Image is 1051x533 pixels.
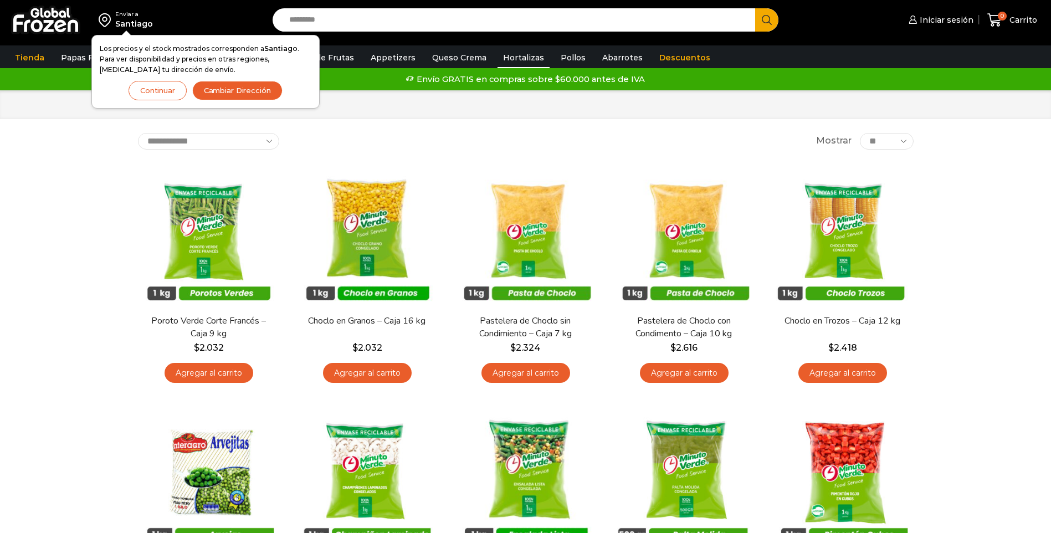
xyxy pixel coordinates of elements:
[670,342,698,353] bdi: 2.616
[620,315,747,340] a: Pastelera de Choclo con Condimento – Caja 10 kg
[481,363,570,383] a: Agregar al carrito: “Pastelera de Choclo sin Condimiento - Caja 7 kg”
[352,342,382,353] bdi: 2.032
[129,81,187,100] button: Continuar
[917,14,973,25] span: Iniciar sesión
[640,363,729,383] a: Agregar al carrito: “Pastelera de Choclo con Condimento - Caja 10 kg”
[264,44,298,53] strong: Santiago
[555,47,591,68] a: Pollos
[998,12,1007,20] span: 0
[303,315,430,327] a: Choclo en Granos – Caja 16 kg
[165,363,253,383] a: Agregar al carrito: “Poroto Verde Corte Francés - Caja 9 kg”
[597,47,648,68] a: Abarrotes
[9,47,50,68] a: Tienda
[145,315,272,340] a: Poroto Verde Corte Francés – Caja 9 kg
[427,47,492,68] a: Queso Crema
[498,47,550,68] a: Hortalizas
[985,7,1040,33] a: 0 Carrito
[99,11,115,29] img: address-field-icon.svg
[285,47,360,68] a: Pulpa de Frutas
[670,342,676,353] span: $
[55,47,117,68] a: Papas Fritas
[798,363,887,383] a: Agregar al carrito: “Choclo en Trozos - Caja 12 kg”
[365,47,421,68] a: Appetizers
[828,342,857,353] bdi: 2.418
[510,342,541,353] bdi: 2.324
[352,342,358,353] span: $
[115,11,153,18] div: Enviar a
[194,342,224,353] bdi: 2.032
[828,342,834,353] span: $
[906,9,973,31] a: Iniciar sesión
[755,8,778,32] button: Search button
[778,315,906,327] a: Choclo en Trozos – Caja 12 kg
[323,363,412,383] a: Agregar al carrito: “Choclo en Granos - Caja 16 kg”
[510,342,516,353] span: $
[115,18,153,29] div: Santiago
[138,133,279,150] select: Pedido de la tienda
[816,135,852,147] span: Mostrar
[100,43,311,75] p: Los precios y el stock mostrados corresponden a . Para ver disponibilidad y precios en otras regi...
[192,81,283,100] button: Cambiar Dirección
[462,315,589,340] a: Pastelera de Choclo sin Condimiento – Caja 7 kg
[1007,14,1037,25] span: Carrito
[654,47,716,68] a: Descuentos
[194,342,199,353] span: $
